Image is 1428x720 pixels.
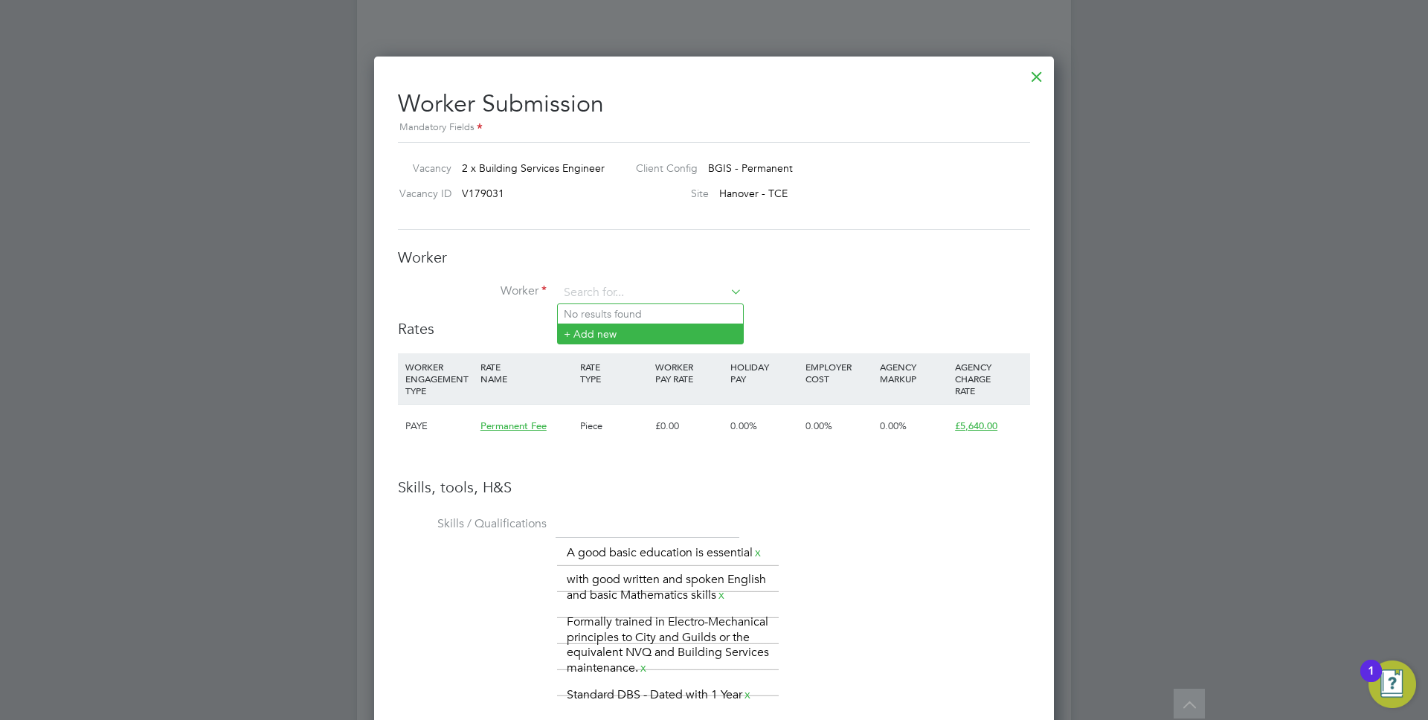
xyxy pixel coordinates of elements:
button: Open Resource Center, 1 new notification [1368,660,1416,708]
div: WORKER ENGAGEMENT TYPE [402,353,477,404]
h2: Worker Submission [398,77,1030,136]
li: No results found [558,304,743,324]
span: 0.00% [805,420,832,432]
span: BGIS - Permanent [708,161,793,175]
span: 0.00% [730,420,757,432]
span: 0.00% [880,420,907,432]
label: Skills / Qualifications [398,516,547,532]
input: Search for... [559,282,742,304]
a: x [638,658,649,678]
div: AGENCY CHARGE RATE [951,353,1026,404]
label: Vacancy ID [392,187,451,200]
span: V179031 [462,187,504,200]
div: HOLIDAY PAY [727,353,802,392]
div: RATE NAME [477,353,576,392]
li: + Add new [558,324,743,344]
div: EMPLOYER COST [802,353,877,392]
li: Standard DBS - Dated with 1 Year [561,685,759,705]
span: 2 x Building Services Engineer [462,161,605,175]
div: WORKER PAY RATE [652,353,727,392]
div: Mandatory Fields [398,120,1030,136]
li: with good written and spoken English and basic Mathematics skills [561,570,776,605]
div: £0.00 [652,405,727,448]
span: Hanover - TCE [719,187,788,200]
div: AGENCY MARKUP [876,353,951,392]
li: Formally trained in Electro-Mechanical principles to City and Guilds or the equivalent NVQ and Bu... [561,612,776,678]
label: Worker [398,283,547,299]
span: Permanent Fee [480,420,547,432]
a: x [753,543,763,562]
div: 1 [1368,671,1374,690]
h3: Rates [398,319,1030,338]
a: x [742,685,753,704]
h3: Skills, tools, H&S [398,478,1030,497]
div: PAYE [402,405,477,448]
a: x [716,585,727,605]
li: A good basic education is essential [561,543,769,563]
span: £5,640.00 [955,420,997,432]
label: Vacancy [392,161,451,175]
div: RATE TYPE [576,353,652,392]
label: Client Config [624,161,698,175]
div: Piece [576,405,652,448]
h3: Worker [398,248,1030,267]
label: Site [624,187,709,200]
